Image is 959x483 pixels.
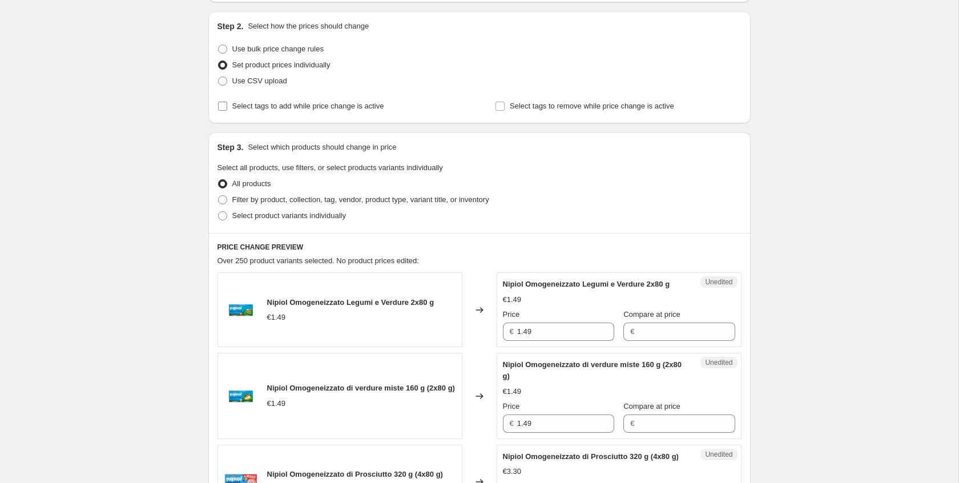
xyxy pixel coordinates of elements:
span: € [630,327,634,336]
span: Compare at price [623,310,680,319]
span: Select tags to add while price change is active [232,102,384,110]
span: € [510,327,514,336]
img: NIPIOL_OMO_20VERDURE_20MISTE_2X80_ffa3af41-1b4d-4309-8129-e782316ee5b9_80x.png [224,379,258,413]
div: €1.49 [503,294,522,305]
span: Nipiol Omogeneizzato di verdure miste 160 g (2x80 g) [503,360,682,380]
span: Nipiol Omogeneizzato Legumi e Verdure 2x80 g [267,298,434,307]
div: €1.49 [267,312,286,323]
span: Nipiol Omogeneizzato Legumi e Verdure 2x80 g [503,280,670,288]
span: € [630,419,634,428]
div: €3.30 [503,466,522,477]
span: Unedited [705,450,732,459]
span: Select all products, use filters, or select products variants individually [217,163,443,172]
h2: Step 3. [217,142,244,153]
span: Unedited [705,358,732,367]
span: Select tags to remove while price change is active [510,102,674,110]
span: Nipiol Omogeneizzato di verdure miste 160 g (2x80 g) [267,384,455,392]
span: Nipiol Omogeneizzato di Prosciutto 320 g (4x80 g) [503,452,679,461]
span: Set product prices individually [232,61,331,69]
span: Price [503,310,520,319]
span: Over 250 product variants selected. No product prices edited: [217,256,419,265]
span: Unedited [705,277,732,287]
div: €1.49 [503,386,522,397]
h6: PRICE CHANGE PREVIEW [217,243,742,252]
span: € [510,419,514,428]
span: Compare at price [623,402,680,410]
span: Use CSV upload [232,77,287,85]
img: NIPIOL_OMOLEGUMI_VERDURE_2X80_1ae3ecc5-1783-4217-bd0f-eec1a2fd530f_80x.png [224,293,258,327]
span: Nipiol Omogeneizzato di Prosciutto 320 g (4x80 g) [267,470,443,478]
span: Filter by product, collection, tag, vendor, product type, variant title, or inventory [232,195,489,204]
span: All products [232,179,271,188]
div: €1.49 [267,398,286,409]
p: Select how the prices should change [248,21,369,32]
span: Price [503,402,520,410]
p: Select which products should change in price [248,142,396,153]
span: Use bulk price change rules [232,45,324,53]
span: Select product variants individually [232,211,346,220]
h2: Step 2. [217,21,244,32]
